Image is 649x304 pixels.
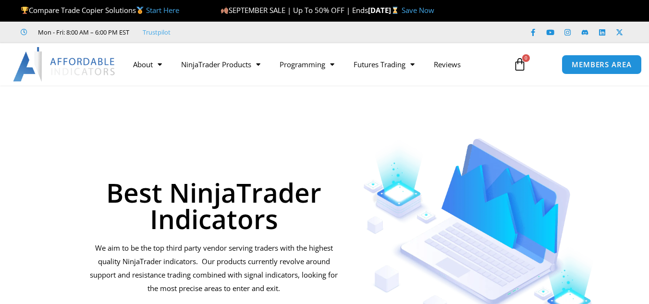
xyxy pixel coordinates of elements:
[402,5,434,15] a: Save Now
[89,242,339,295] p: We aim to be the top third party vendor serving traders with the highest quality NinjaTrader indi...
[424,53,470,75] a: Reviews
[21,7,28,14] img: 🏆
[123,53,171,75] a: About
[21,5,179,15] span: Compare Trade Copier Solutions
[89,179,339,232] h1: Best NinjaTrader Indicators
[171,53,270,75] a: NinjaTrader Products
[562,55,642,74] a: MEMBERS AREA
[136,7,144,14] img: 🥇
[270,53,344,75] a: Programming
[143,26,171,38] a: Trustpilot
[220,5,368,15] span: SEPTEMBER SALE | Up To 50% OFF | Ends
[146,5,179,15] a: Start Here
[13,47,116,82] img: LogoAI | Affordable Indicators – NinjaTrader
[572,61,632,68] span: MEMBERS AREA
[499,50,541,78] a: 0
[123,53,506,75] nav: Menu
[221,7,228,14] img: 🍂
[392,7,399,14] img: ⌛
[368,5,401,15] strong: [DATE]
[522,54,530,62] span: 0
[344,53,424,75] a: Futures Trading
[36,26,129,38] span: Mon - Fri: 8:00 AM – 6:00 PM EST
